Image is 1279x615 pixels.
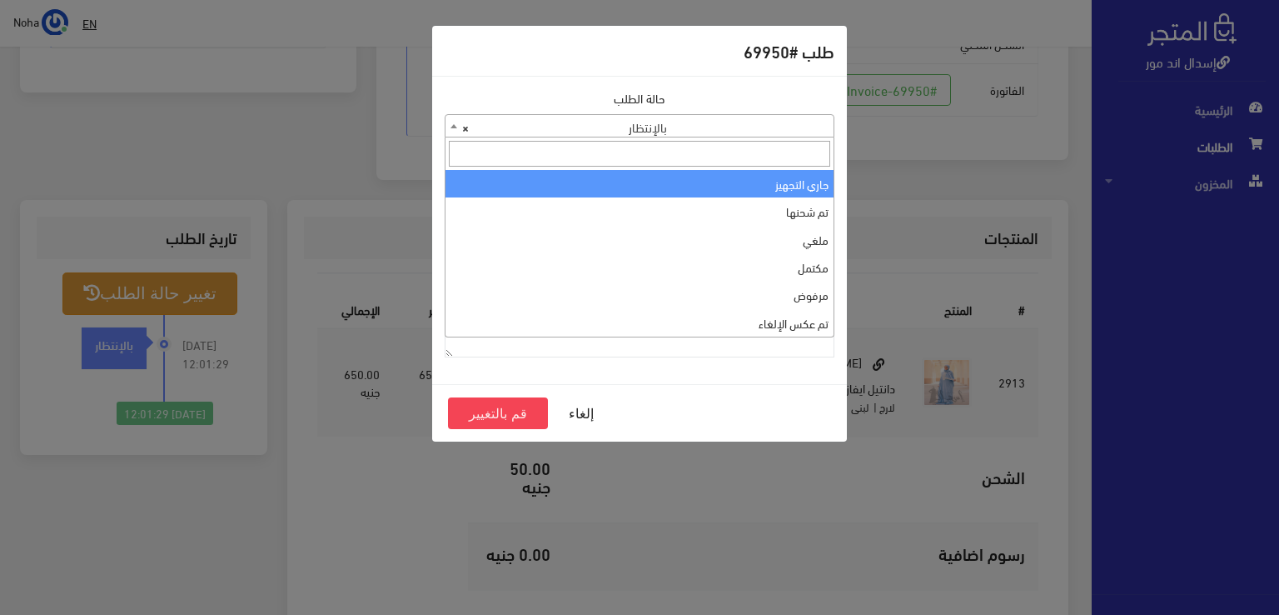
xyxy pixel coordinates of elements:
[448,397,548,429] button: قم بالتغيير
[548,397,615,429] button: إلغاء
[445,115,834,138] span: بالإنتظار
[445,197,834,225] li: تم شحنها
[445,253,834,281] li: مكتمل
[445,226,834,253] li: ملغي
[445,281,834,308] li: مرفوض
[20,501,83,564] iframe: Drift Widget Chat Controller
[462,115,469,138] span: ×
[445,114,834,137] span: بالإنتظار
[744,38,834,63] h5: طلب #69950
[445,309,834,337] li: تم عكس الإلغاء
[445,170,834,197] li: جاري التجهيز
[614,89,665,107] label: حالة الطلب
